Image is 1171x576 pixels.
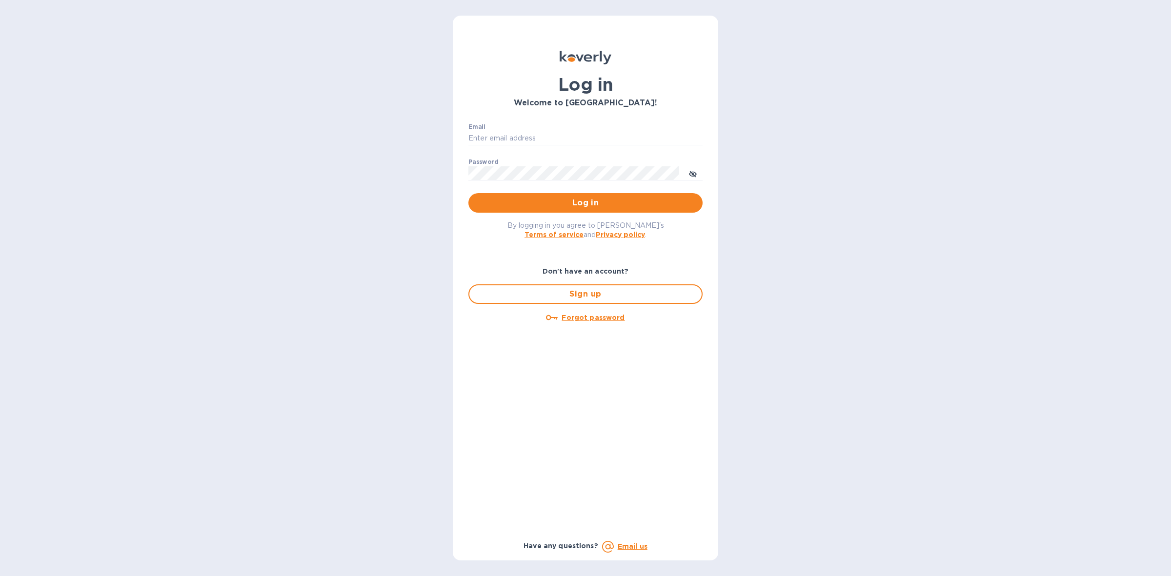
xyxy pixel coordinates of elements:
[596,231,645,238] a: Privacy policy
[543,267,629,275] b: Don't have an account?
[468,131,703,146] input: Enter email address
[560,51,611,64] img: Koverly
[468,193,703,213] button: Log in
[468,159,498,165] label: Password
[476,197,695,209] span: Log in
[525,231,584,238] a: Terms of service
[468,284,703,304] button: Sign up
[468,74,703,95] h1: Log in
[562,314,625,321] u: Forgot password
[618,542,647,550] a: Email us
[468,99,703,108] h3: Welcome to [GEOGRAPHIC_DATA]!
[507,221,664,238] span: By logging in you agree to [PERSON_NAME]'s and .
[524,542,598,550] b: Have any questions?
[683,163,703,183] button: toggle password visibility
[477,288,694,300] span: Sign up
[468,124,485,130] label: Email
